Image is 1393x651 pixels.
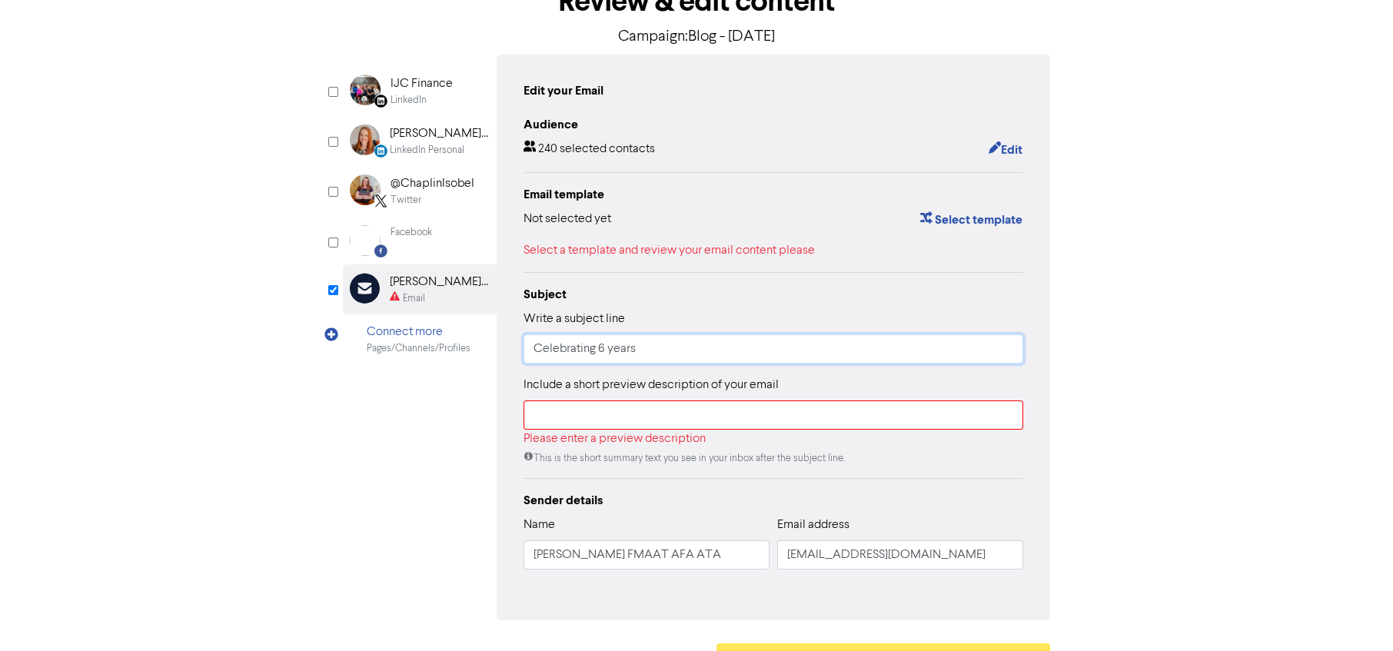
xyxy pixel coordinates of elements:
[524,210,611,230] div: Not selected yet
[524,430,1023,448] div: Please enter a preview description
[391,93,427,108] div: LinkedIn
[391,225,432,240] div: Facebook
[524,516,555,534] label: Name
[524,491,1023,510] div: Sender details
[524,140,655,160] div: 240 selected contacts
[403,291,425,306] div: Email
[391,75,453,93] div: IJC Finance
[343,166,497,216] div: Twitter@ChaplinIsobelTwitter
[390,273,488,291] div: [PERSON_NAME] FMAAT AFA ATA
[777,516,849,534] label: Email address
[343,217,497,264] div: Facebook Facebook
[367,323,470,341] div: Connect more
[390,125,488,143] div: [PERSON_NAME] FMAAT AFA ATA
[524,81,603,100] div: Edit your Email
[343,314,497,364] div: Connect morePages/Channels/Profiles
[350,75,381,105] img: Linkedin
[343,66,497,116] div: Linkedin IJC FinanceLinkedIn
[391,174,474,193] div: @ChaplinIsobel
[524,241,1023,260] div: Select a template and review your email content please
[1316,577,1393,651] iframe: Chat Widget
[391,193,421,208] div: Twitter
[350,225,381,256] img: Facebook
[343,25,1050,48] p: Campaign: Blog - [DATE]
[390,143,464,158] div: LinkedIn Personal
[350,125,380,155] img: LinkedinPersonal
[343,264,497,314] div: [PERSON_NAME] FMAAT AFA ATAEmail
[367,341,470,356] div: Pages/Channels/Profiles
[524,185,1023,204] div: Email template
[524,376,779,394] label: Include a short preview description of your email
[524,115,1023,134] div: Audience
[350,174,381,205] img: Twitter
[524,451,1023,466] div: This is the short summary text you see in your inbox after the subject line.
[343,116,497,166] div: LinkedinPersonal [PERSON_NAME] FMAAT AFA ATALinkedIn Personal
[988,140,1023,160] button: Edit
[524,310,625,328] label: Write a subject line
[524,285,1023,304] div: Subject
[919,210,1023,230] button: Select template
